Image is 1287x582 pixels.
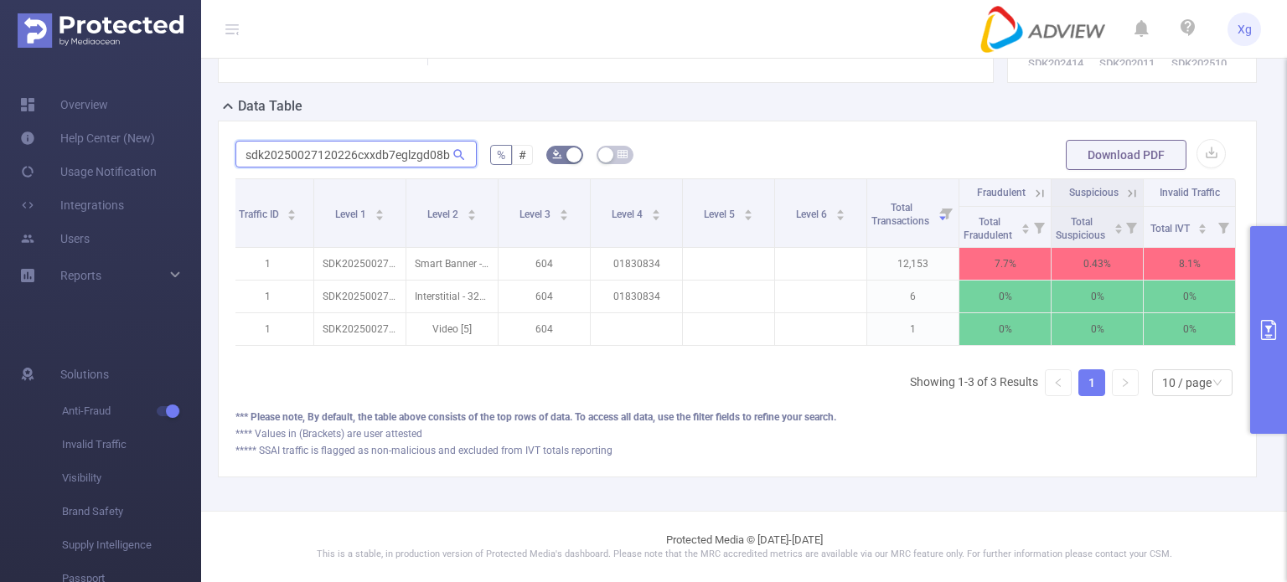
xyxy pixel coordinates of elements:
[467,207,477,217] div: Sort
[235,443,1239,458] div: ***** SSAI traffic is flagged as non-malicious and excluded from IVT totals reporting
[1114,227,1123,232] i: icon: caret-down
[743,207,752,212] i: icon: caret-up
[743,207,753,217] div: Sort
[467,207,476,212] i: icon: caret-up
[959,248,1051,280] p: 7.7%
[499,313,590,345] p: 604
[867,281,959,312] p: 6
[1112,369,1139,396] li: Next Page
[314,281,406,312] p: SDK20250027120226cxxdb7eglzgd08b
[1120,378,1130,388] i: icon: right
[959,281,1051,312] p: 0%
[20,188,124,222] a: Integrations
[1025,55,1096,72] p: SDK20241419020101vsp8u0y4dp7bqf1
[1144,281,1235,312] p: 0%
[1212,378,1222,389] i: icon: down
[375,214,384,219] i: icon: caret-down
[499,248,590,280] p: 604
[235,141,477,167] input: Search...
[977,187,1026,198] span: Fraudulent
[1168,55,1239,72] p: SDK20251021100302ytwiya4hooryady
[559,207,568,212] i: icon: caret-up
[62,394,201,428] span: Anti-Fraud
[499,281,590,312] p: 604
[287,207,297,217] div: Sort
[287,207,297,212] i: icon: caret-up
[239,209,282,220] span: Traffic ID
[835,214,845,219] i: icon: caret-down
[519,148,526,162] span: #
[1144,248,1235,280] p: 8.1%
[222,281,313,312] p: 1
[60,259,101,292] a: Reports
[467,214,476,219] i: icon: caret-down
[497,148,505,162] span: %
[618,149,628,159] i: icon: table
[651,214,660,219] i: icon: caret-down
[910,369,1038,396] li: Showing 1-3 of 3 Results
[1069,187,1119,198] span: Suspicious
[1197,221,1207,231] div: Sort
[559,214,568,219] i: icon: caret-down
[1053,378,1063,388] i: icon: left
[406,281,498,312] p: Interstitial - 320x480 [1]
[406,248,498,280] p: Smart Banner - 320x50 [0]
[314,313,406,345] p: SDK20250027120226cxxdb7eglzgd08b
[959,313,1051,345] p: 0%
[1238,13,1252,46] span: Xg
[406,313,498,345] p: Video [5]
[62,428,201,461] span: Invalid Traffic
[1021,227,1030,232] i: icon: caret-down
[552,149,562,159] i: icon: bg-colors
[20,121,155,155] a: Help Center (New)
[591,248,682,280] p: 01830834
[519,209,553,220] span: Level 3
[651,207,661,217] div: Sort
[20,222,90,255] a: Users
[335,209,369,220] span: Level 1
[1144,313,1235,345] p: 0%
[1052,281,1143,312] p: 0%
[651,207,660,212] i: icon: caret-up
[1056,216,1108,241] span: Total Suspicious
[427,209,461,220] span: Level 2
[964,216,1015,241] span: Total Fraudulent
[60,269,101,282] span: Reports
[1162,370,1212,395] div: 10 / page
[743,214,752,219] i: icon: caret-down
[238,96,302,116] h2: Data Table
[375,207,384,212] i: icon: caret-up
[18,13,183,48] img: Protected Media
[1212,207,1235,247] i: Filter menu
[1045,369,1072,396] li: Previous Page
[62,495,201,528] span: Brand Safety
[20,88,108,121] a: Overview
[243,548,1245,562] p: This is a stable, in production version of Protected Media's dashboard. Please note that the MRC ...
[871,202,932,227] span: Total Transactions
[1150,223,1192,234] span: Total IVT
[867,313,959,345] p: 1
[1114,221,1124,231] div: Sort
[1027,207,1051,247] i: Filter menu
[796,209,830,220] span: Level 6
[20,155,157,188] a: Usage Notification
[1096,55,1167,72] p: SDK20201116111254no11d3w5pxelo6q
[1078,369,1105,396] li: 1
[201,511,1287,582] footer: Protected Media © [DATE]-[DATE]
[1079,370,1104,395] a: 1
[314,248,406,280] p: SDK20250027120226cxxdb7eglzgd08b
[867,248,959,280] p: 12,153
[60,358,109,391] span: Solutions
[62,528,201,562] span: Supply Intelligence
[1021,221,1030,226] i: icon: caret-up
[1198,221,1207,226] i: icon: caret-up
[222,313,313,345] p: 1
[704,209,737,220] span: Level 5
[1160,187,1220,198] span: Invalid Traffic
[287,214,297,219] i: icon: caret-down
[591,281,682,312] p: 01830834
[935,179,959,247] i: Filter menu
[1119,207,1143,247] i: Filter menu
[222,248,313,280] p: 1
[62,461,201,495] span: Visibility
